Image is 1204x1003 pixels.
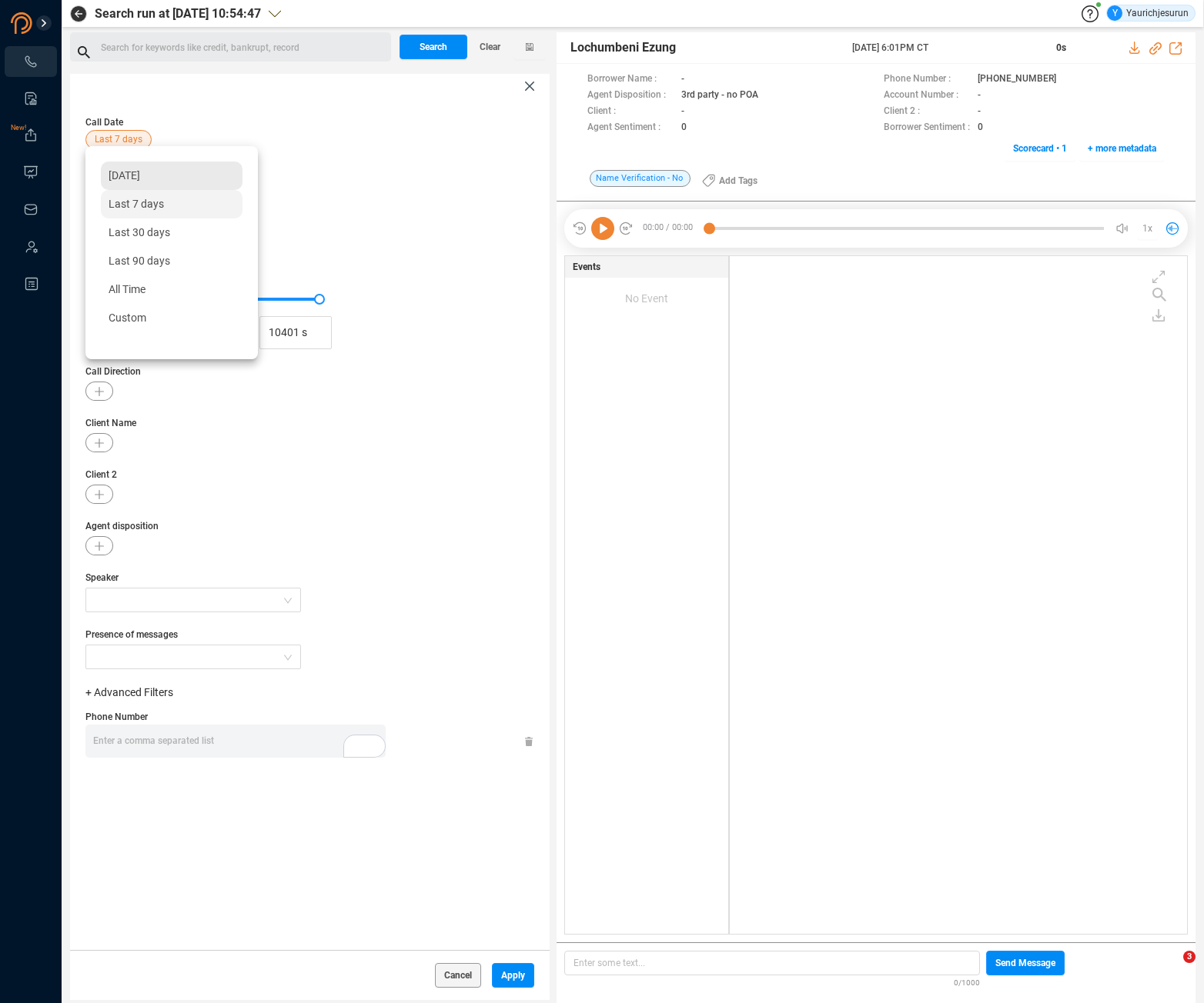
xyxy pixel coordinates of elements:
[85,519,534,533] span: Agent disposition
[681,104,684,120] span: -
[11,12,95,34] img: prodigal-logo
[5,194,57,225] li: Inbox
[954,975,980,988] span: 0/1000
[565,278,728,319] div: No Event
[492,963,534,988] button: Apply
[978,104,981,120] span: -
[85,468,534,482] span: Client 2
[467,35,513,59] button: Clear
[400,35,467,59] button: Search
[1112,5,1118,21] span: Y
[587,104,674,120] span: Client :
[109,226,170,238] span: Last 30 days
[995,951,1055,975] span: Send Message
[884,72,970,88] span: Phone Number :
[109,169,140,182] span: [DATE]
[109,255,170,267] span: Last 90 days
[85,571,301,585] span: Speaker
[1152,951,1189,988] iframe: Intercom live chat
[1056,42,1066,53] span: 0s
[85,267,534,281] span: Call Duration
[109,198,164,210] span: Last 7 days
[587,120,674,136] span: Agent Sentiment :
[693,168,767,193] button: Add Tags
[5,46,57,77] li: Interactions
[1013,136,1067,161] span: Scorecard • 1
[1088,136,1156,161] span: + more metadata
[85,165,534,178] span: Agent
[681,72,684,88] span: -
[444,963,472,988] span: Cancel
[587,88,674,104] span: Agent Disposition :
[109,312,146,324] span: Custom
[5,120,57,151] li: Exports
[109,283,145,295] span: All Time
[1005,136,1075,161] button: Scorecard • 1
[1107,5,1189,21] div: Yaurichjesurun
[978,120,983,136] span: 0
[570,38,676,57] span: Lochumbeni Ezung
[85,365,534,378] span: Call Direction
[884,120,970,136] span: Borrower Sentiment :
[587,72,674,88] span: Borrower Name :
[85,117,123,128] span: Call Date
[85,725,386,758] div: To enrich screen reader interactions, please activate Accessibility in Grammarly extension settings
[1183,951,1196,963] span: 3
[634,217,709,240] span: 00:00 / 00:00
[420,35,447,59] span: Search
[1079,136,1165,161] button: + more metadata
[681,120,687,136] span: 0
[719,168,758,193] span: Add Tags
[1142,216,1152,241] span: 1x
[95,130,142,149] span: Last 7 days
[85,686,173,698] span: + Advanced Filters
[1137,218,1159,239] button: 1x
[986,951,1065,975] button: Send Message
[884,88,970,104] span: Account Number :
[95,5,261,23] span: Search run at [DATE] 10:54:47
[480,35,500,59] span: Clear
[978,72,1056,88] span: [PHONE_NUMBER]
[85,628,301,641] span: Presence of messages
[737,260,1187,932] div: grid
[23,128,38,143] a: New!
[681,88,758,104] span: 3rd party - no POA
[435,963,481,988] button: Cancel
[501,963,525,988] span: Apply
[11,112,26,143] span: New!
[573,260,600,274] span: Events
[978,88,981,104] span: -
[590,170,691,187] span: Name Verification - No
[85,711,148,722] span: Phone Number
[852,41,1038,55] span: [DATE] 6:01PM CT
[5,157,57,188] li: Visuals
[884,104,970,120] span: Client 2 :
[5,83,57,114] li: Smart Reports
[85,416,534,430] span: Client Name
